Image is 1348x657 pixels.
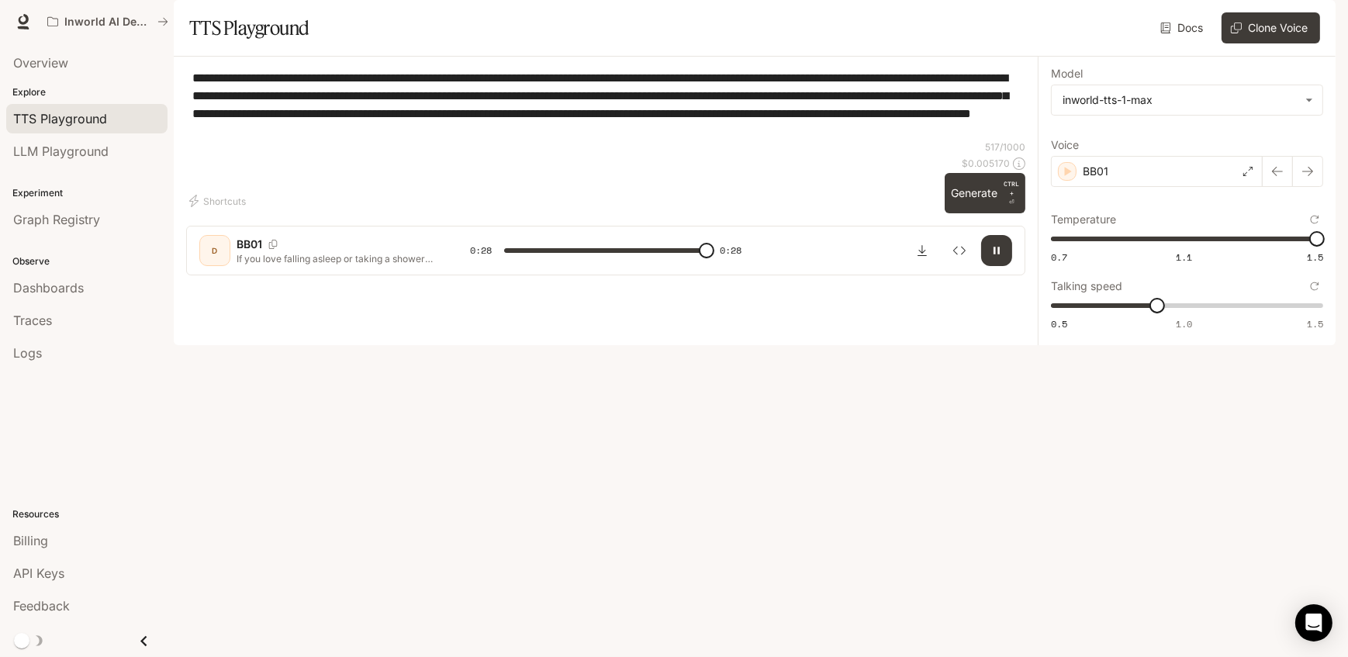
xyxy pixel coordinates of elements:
[720,243,741,258] span: 0:28
[1083,164,1108,179] p: BB01
[1176,317,1192,330] span: 1.0
[944,235,975,266] button: Inspect
[40,6,175,37] button: All workspaces
[1307,317,1323,330] span: 1.5
[1004,179,1019,198] p: CTRL +
[1176,251,1192,264] span: 1.1
[237,237,262,252] p: BB01
[64,16,151,29] p: Inworld AI Demos
[1051,68,1083,79] p: Model
[1051,281,1122,292] p: Talking speed
[1051,214,1116,225] p: Temperature
[1157,12,1209,43] a: Docs
[1004,179,1019,207] p: ⏎
[1306,278,1323,295] button: Reset to default
[1307,251,1323,264] span: 1.5
[470,243,492,258] span: 0:28
[186,188,252,213] button: Shortcuts
[189,12,309,43] h1: TTS Playground
[1051,317,1067,330] span: 0.5
[1222,12,1320,43] button: Clone Voice
[1052,85,1322,115] div: inworld-tts-1-max
[962,157,1010,170] p: $ 0.005170
[237,252,433,265] p: If you love falling asleep or taking a shower with headphones but hate the [MEDICAL_DATA] that co...
[1063,92,1298,108] div: inworld-tts-1-max
[1051,140,1079,150] p: Voice
[945,173,1025,213] button: GenerateCTRL +⏎
[907,235,938,266] button: Download audio
[985,140,1025,154] p: 517 / 1000
[262,240,284,249] button: Copy Voice ID
[1306,211,1323,228] button: Reset to default
[1295,604,1332,641] div: Open Intercom Messenger
[1051,251,1067,264] span: 0.7
[202,238,227,263] div: D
